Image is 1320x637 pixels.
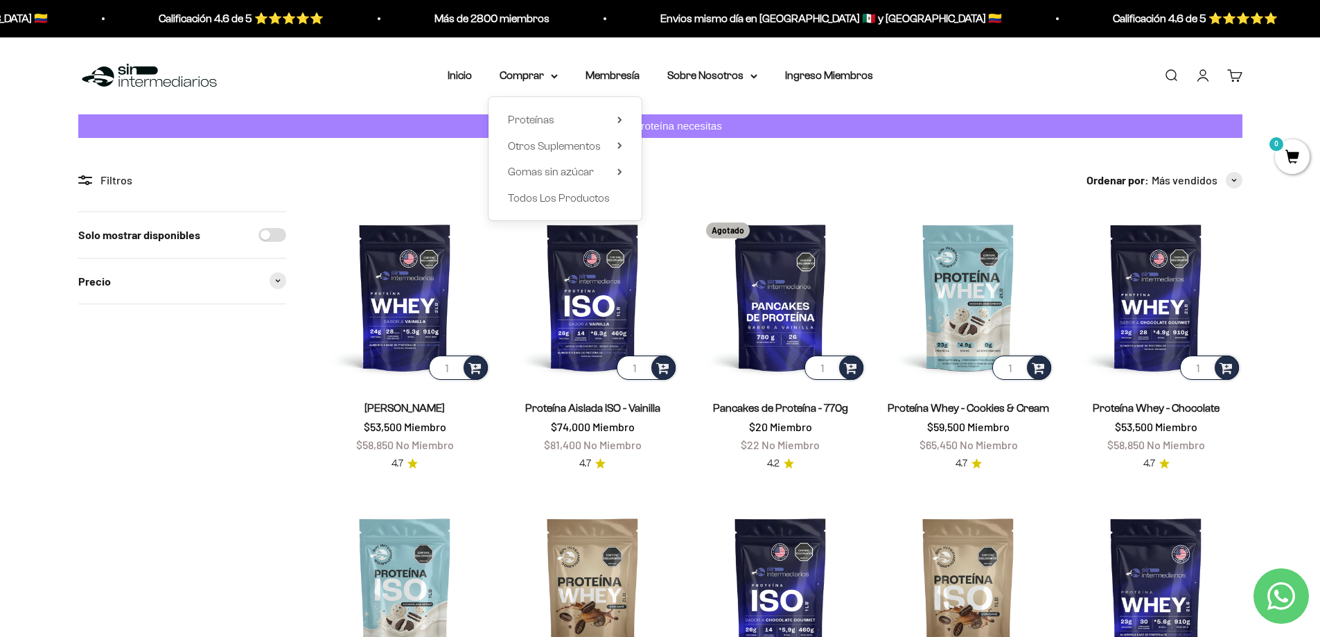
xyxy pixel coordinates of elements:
a: Membresía [586,69,640,81]
p: Más de 2800 miembros [430,10,545,28]
a: Pancakes de Proteína - 770g [713,402,848,414]
a: Ingreso Miembros [785,69,873,81]
span: Proteínas [508,114,554,125]
span: $65,450 [919,438,958,451]
summary: Otros Suplementos [508,137,622,155]
a: Cuánta proteína necesitas [78,114,1242,138]
span: $58,850 [1107,438,1145,451]
mark: 0 [1268,136,1285,152]
a: 0 [1275,150,1310,166]
span: No Miembro [762,438,820,451]
span: $22 [741,438,759,451]
a: Proteína Whey - Cookies & Cream [888,402,1049,414]
span: Miembro [967,420,1010,433]
span: 4.7 [1143,456,1155,471]
summary: Gomas sin azúcar [508,163,622,181]
span: Miembro [592,420,635,433]
span: Ordenar por: [1086,171,1149,189]
a: 4.74.7 de 5.0 estrellas [956,456,982,471]
a: 4.74.7 de 5.0 estrellas [391,456,418,471]
span: Miembro [1155,420,1197,433]
a: Inicio [448,69,472,81]
div: Filtros [78,171,286,189]
p: Cuánta proteína necesitas [595,117,725,134]
span: 4.7 [391,456,403,471]
a: 4.74.7 de 5.0 estrellas [579,456,606,471]
span: $58,850 [356,438,394,451]
summary: Sobre Nosotros [667,67,757,85]
a: Proteína Whey - Chocolate [1093,402,1220,414]
a: [PERSON_NAME] [364,402,445,414]
a: Todos Los Productos [508,189,622,207]
span: Más vendidos [1152,171,1217,189]
a: 4.74.7 de 5.0 estrellas [1143,456,1170,471]
p: Calificación 4.6 de 5 ⭐️⭐️⭐️⭐️⭐️ [155,10,319,28]
span: No Miembro [583,438,642,451]
span: $20 [749,420,768,433]
label: Solo mostrar disponibles [78,226,200,244]
summary: Precio [78,259,286,304]
summary: Comprar [500,67,558,85]
span: $53,500 [364,420,402,433]
button: Más vendidos [1152,171,1242,189]
span: Otros Suplementos [508,139,601,151]
span: Miembro [404,420,446,433]
a: Proteína Aislada ISO - Vainilla [525,402,660,414]
span: 4.7 [579,456,591,471]
p: Envios mismo día en [GEOGRAPHIC_DATA] 🇲🇽 y [GEOGRAPHIC_DATA] 🇨🇴 [656,10,998,28]
p: Calificación 4.6 de 5 ⭐️⭐️⭐️⭐️⭐️ [1109,10,1274,28]
span: $81,400 [544,438,581,451]
span: Todos Los Productos [508,191,610,203]
summary: Proteínas [508,111,622,129]
span: $59,500 [927,420,965,433]
span: $74,000 [551,420,590,433]
a: 4.24.2 de 5.0 estrellas [767,456,794,471]
span: $53,500 [1115,420,1153,433]
span: 4.7 [956,456,967,471]
span: Miembro [770,420,812,433]
span: No Miembro [396,438,454,451]
span: Gomas sin azúcar [508,166,594,177]
span: No Miembro [1147,438,1205,451]
span: 4.2 [767,456,780,471]
span: Precio [78,272,111,290]
span: No Miembro [960,438,1018,451]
